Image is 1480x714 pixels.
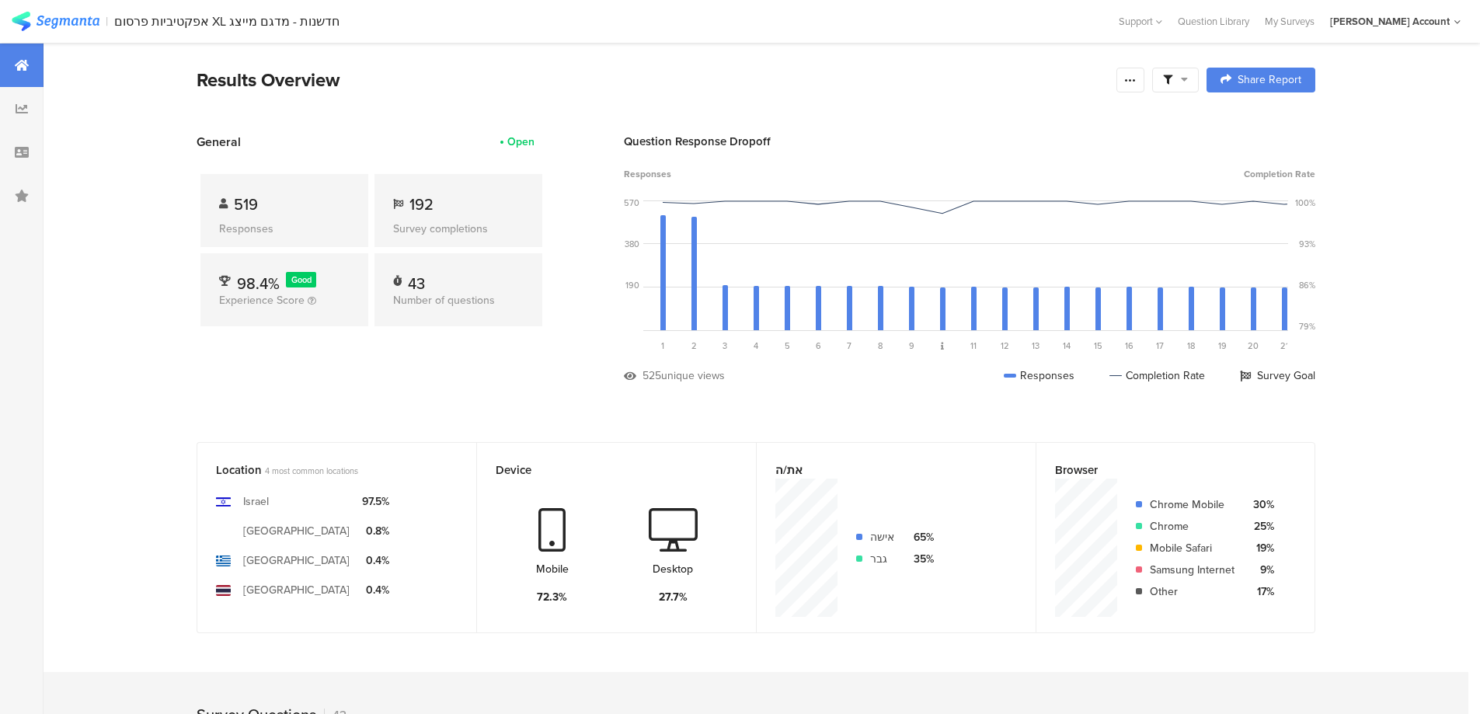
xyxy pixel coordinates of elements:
span: General [197,133,241,151]
div: Responses [1004,367,1074,384]
div: 17% [1247,583,1274,600]
div: Device [496,461,712,479]
div: 27.7% [659,589,688,605]
div: Completion Rate [1109,367,1205,384]
div: Open [507,134,535,150]
div: 43 [408,272,425,287]
span: 18 [1187,340,1195,352]
span: Share Report [1238,75,1301,85]
div: 380 [625,238,639,250]
div: Mobile Safari [1150,540,1234,556]
div: Survey Goal [1240,367,1315,384]
div: Samsung Internet [1150,562,1234,578]
span: 12 [1001,340,1009,352]
div: unique views [661,367,725,384]
div: Results Overview [197,66,1109,94]
div: 30% [1247,496,1274,513]
span: 192 [409,193,434,216]
div: Support [1119,9,1162,33]
span: 519 [234,193,258,216]
div: 100% [1295,197,1315,209]
div: 97.5% [362,493,389,510]
a: Question Library [1170,14,1257,29]
span: 13 [1032,340,1039,352]
span: 6 [816,340,821,352]
div: Browser [1055,461,1270,479]
div: 35% [907,551,934,567]
span: 1 [661,340,664,352]
div: 65% [907,529,934,545]
div: | [106,12,108,30]
span: Experience Score [219,292,305,308]
div: 25% [1247,518,1274,535]
span: Completion Rate [1244,167,1315,181]
div: 86% [1299,279,1315,291]
div: Location [216,461,432,479]
span: 98.4% [237,272,280,295]
div: 72.3% [537,589,567,605]
div: גבר [870,551,894,567]
div: [GEOGRAPHIC_DATA] [243,582,350,598]
div: 93% [1299,238,1315,250]
div: אישה [870,529,894,545]
div: [GEOGRAPHIC_DATA] [243,552,350,569]
span: 21 [1280,340,1289,352]
div: [GEOGRAPHIC_DATA] [243,523,350,539]
span: 4 [754,340,758,352]
div: 570 [624,197,639,209]
span: Responses [624,167,671,181]
span: 5 [785,340,790,352]
span: 7 [847,340,851,352]
div: Chrome [1150,518,1234,535]
span: 16 [1125,340,1134,352]
div: 0.4% [362,582,389,598]
div: Israel [243,493,269,510]
span: 15 [1094,340,1102,352]
span: 11 [970,340,977,352]
div: Mobile [536,561,569,577]
div: 79% [1299,320,1315,333]
span: 4 most common locations [265,465,358,477]
div: 0.4% [362,552,389,569]
div: 0.8% [362,523,389,539]
div: [PERSON_NAME] Account [1330,14,1450,29]
span: 8 [878,340,883,352]
div: Survey completions [393,221,524,237]
span: 20 [1248,340,1259,352]
img: segmanta logo [12,12,99,31]
span: 9 [909,340,914,352]
span: 14 [1063,340,1071,352]
span: 17 [1156,340,1164,352]
div: Chrome Mobile [1150,496,1234,513]
span: Good [291,273,312,286]
div: 525 [642,367,661,384]
div: Other [1150,583,1234,600]
div: Question Response Dropoff [624,133,1315,150]
span: 2 [691,340,697,352]
span: 19 [1218,340,1227,352]
span: 3 [723,340,727,352]
div: 19% [1247,540,1274,556]
span: Number of questions [393,292,495,308]
div: 9% [1247,562,1274,578]
div: את/ה [775,461,991,479]
a: My Surveys [1257,14,1322,29]
div: Responses [219,221,350,237]
div: 190 [625,279,639,291]
div: Desktop [653,561,693,577]
div: אפקטיביות פרסום XL חדשנות - מדגם מייצג [114,14,340,29]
